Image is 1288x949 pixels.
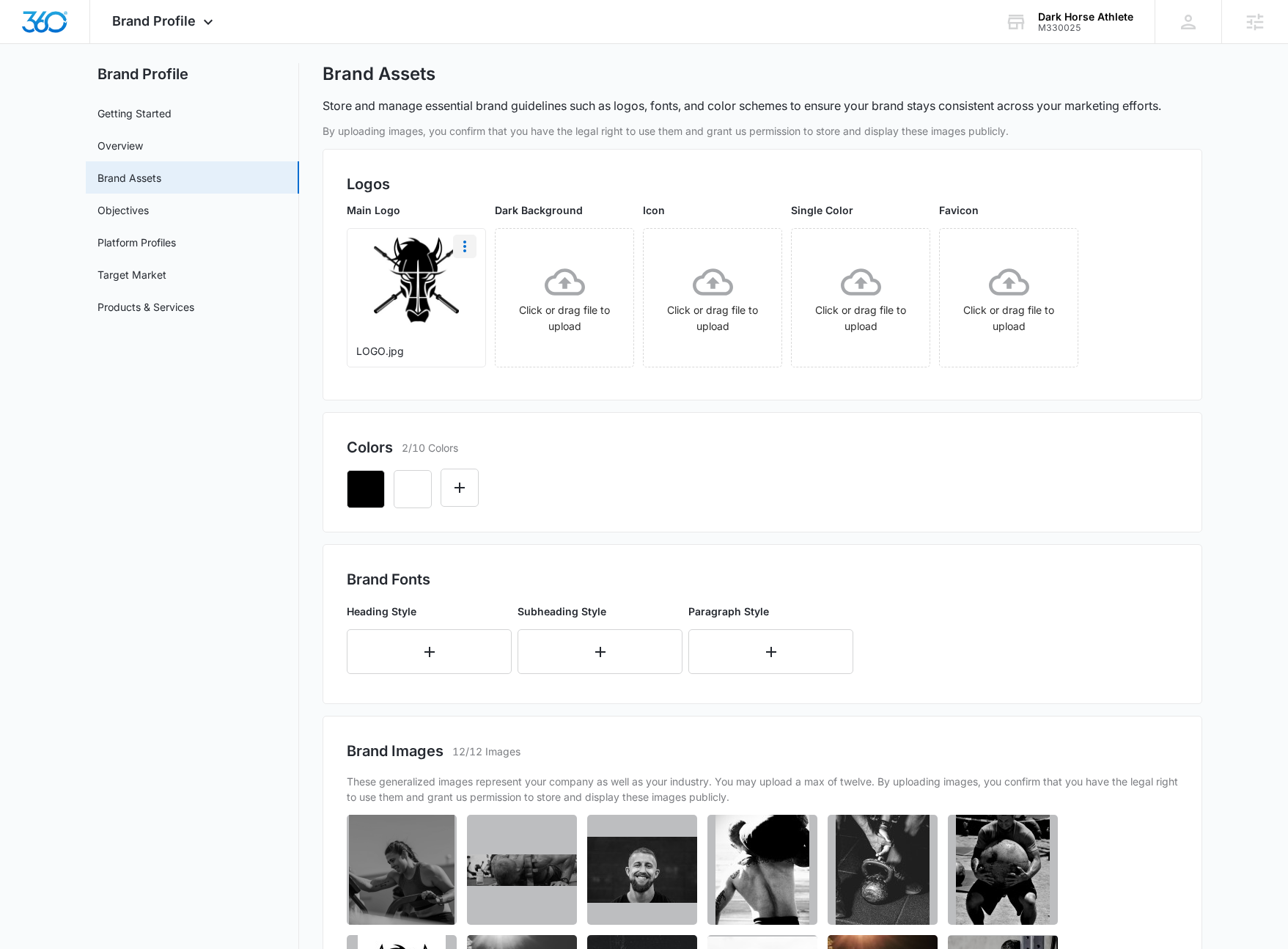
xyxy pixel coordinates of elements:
[374,229,458,334] img: User uploaded logo
[323,63,435,85] h1: Brand Assets
[467,854,577,886] img: User uploaded image
[452,744,520,759] p: 12/12 Images
[347,173,1178,195] h2: Logos
[97,138,143,153] a: Overview
[836,815,930,925] img: User uploaded image
[792,262,930,334] div: Click or drag file to upload
[347,436,393,458] h2: Colors
[643,202,782,218] p: Icon
[97,106,172,121] a: Getting Started
[496,229,633,367] span: Click or drag file to upload
[349,815,455,925] img: User uploaded image
[356,343,476,359] p: LOGO.jpg
[940,229,1078,367] span: Click or drag file to upload
[347,568,1178,590] h2: Brand Fonts
[940,262,1078,334] div: Click or drag file to upload
[1038,11,1133,23] div: account name
[644,262,781,334] div: Click or drag file to upload
[97,170,161,186] a: Brand Assets
[97,202,149,218] a: Objectives
[715,815,809,925] img: User uploaded image
[97,267,166,282] a: Target Market
[323,97,1161,114] p: Store and manage essential brand guidelines such as logos, fonts, and color schemes to ensure you...
[453,235,476,258] button: More
[347,740,444,762] h2: Brand Images
[495,202,634,218] p: Dark Background
[496,262,633,334] div: Click or drag file to upload
[587,837,697,903] img: User uploaded image
[402,440,458,455] p: 2/10 Colors
[1038,23,1133,33] div: account id
[791,202,930,218] p: Single Color
[86,63,299,85] h2: Brand Profile
[939,202,1078,218] p: Favicon
[644,229,781,367] span: Click or drag file to upload
[347,202,486,218] p: Main Logo
[441,469,479,507] button: Edit Color
[112,13,196,29] span: Brand Profile
[347,774,1178,805] p: These generalized images represent your company as well as your industry. You may upload a max of...
[956,815,1050,925] img: User uploaded image
[97,235,176,250] a: Platform Profiles
[792,229,930,367] span: Click or drag file to upload
[518,604,682,619] p: Subheading Style
[323,123,1202,139] p: By uploading images, you confirm that you have the legal right to use them and grant us permissio...
[688,604,853,619] p: Paragraph Style
[347,604,512,619] p: Heading Style
[97,299,194,315] a: Products & Services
